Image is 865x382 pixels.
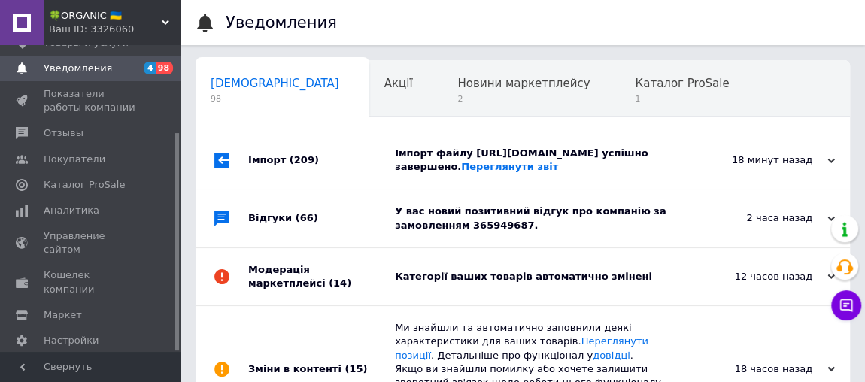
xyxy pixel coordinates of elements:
span: 2 [457,93,590,105]
button: Чат с покупателем [831,290,861,320]
span: 98 [156,62,173,74]
div: Категорії ваших товарів автоматично змінені [395,270,684,283]
span: Уведомления [44,62,112,75]
div: 18 часов назад [684,362,835,376]
span: (15) [344,363,367,374]
h1: Уведомления [226,14,337,32]
div: Ваш ID: 3326060 [49,23,181,36]
span: Каталог ProSale [635,77,729,90]
span: 1 [635,93,729,105]
span: 🍀ORGANIC 🇺🇦 [49,9,162,23]
span: Покупатели [44,153,105,166]
span: Управление сайтом [44,229,139,256]
span: Показатели работы компании [44,87,139,114]
div: Імпорт [248,132,395,189]
span: Маркет [44,308,82,322]
span: Настройки [44,334,99,347]
span: Отзывы [44,126,83,140]
div: Відгуки [248,189,395,247]
a: Переглянути позиції [395,335,648,360]
div: Імпорт файлу [URL][DOMAIN_NAME] успішно завершено. [395,147,684,174]
span: (14) [329,277,351,289]
span: Новини маркетплейсу [457,77,590,90]
div: 18 минут назад [684,153,835,167]
div: 2 часа назад [684,211,835,225]
span: [DEMOGRAPHIC_DATA] [211,77,339,90]
span: 4 [144,62,156,74]
div: У вас новий позитивний відгук про компанію за замовленням 365949687. [395,205,684,232]
span: Аналитика [44,204,99,217]
span: Каталог ProSale [44,178,125,192]
div: Модерація маркетплейсі [248,248,395,305]
div: 12 часов назад [684,270,835,283]
span: 98 [211,93,339,105]
span: Акції [384,77,413,90]
a: Переглянути звіт [461,161,558,172]
span: Кошелек компании [44,268,139,296]
span: (209) [290,154,319,165]
span: (66) [296,212,318,223]
a: довідці [593,350,630,361]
